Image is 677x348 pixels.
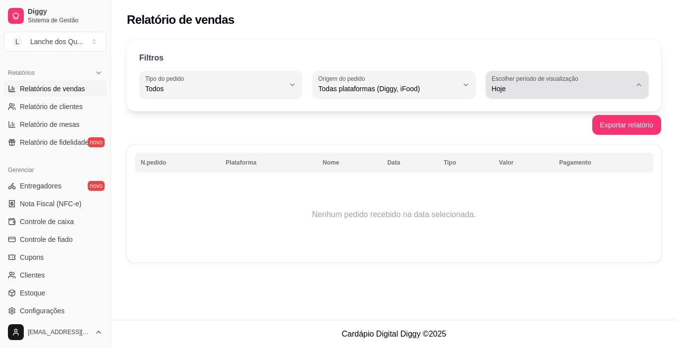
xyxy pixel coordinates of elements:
[135,153,220,173] th: N.pedido
[145,74,187,83] label: Tipo do pedido
[492,74,581,83] label: Escolher período de visualização
[28,328,91,336] span: [EMAIL_ADDRESS][DOMAIN_NAME]
[20,137,89,147] span: Relatório de fidelidade
[135,175,653,254] td: Nenhum pedido recebido na data selecionada.
[139,52,164,64] p: Filtros
[20,102,83,112] span: Relatório de clientes
[20,252,44,262] span: Cupons
[438,153,493,173] th: Tipo
[4,162,107,178] div: Gerenciar
[381,153,438,173] th: Data
[20,199,81,209] span: Nota Fiscal (NFC-e)
[28,7,103,16] span: Diggy
[318,84,457,94] span: Todas plataformas (Diggy, iFood)
[12,37,22,47] span: L
[111,320,677,348] footer: Cardápio Digital Diggy © 2025
[220,153,317,173] th: Plataforma
[4,32,107,52] button: Select a team
[20,84,85,94] span: Relatórios de vendas
[317,153,381,173] th: Nome
[20,119,80,129] span: Relatório de mesas
[318,74,368,83] label: Origem do pedido
[20,217,74,227] span: Controle de caixa
[492,84,631,94] span: Hoje
[30,37,83,47] div: Lanche dos Qu ...
[28,16,103,24] span: Sistema de Gestão
[20,270,45,280] span: Clientes
[20,234,73,244] span: Controle de fiado
[145,84,284,94] span: Todos
[127,12,234,28] h2: Relatório de vendas
[8,69,35,77] span: Relatórios
[20,288,45,298] span: Estoque
[20,181,61,191] span: Entregadores
[20,306,64,316] span: Configurações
